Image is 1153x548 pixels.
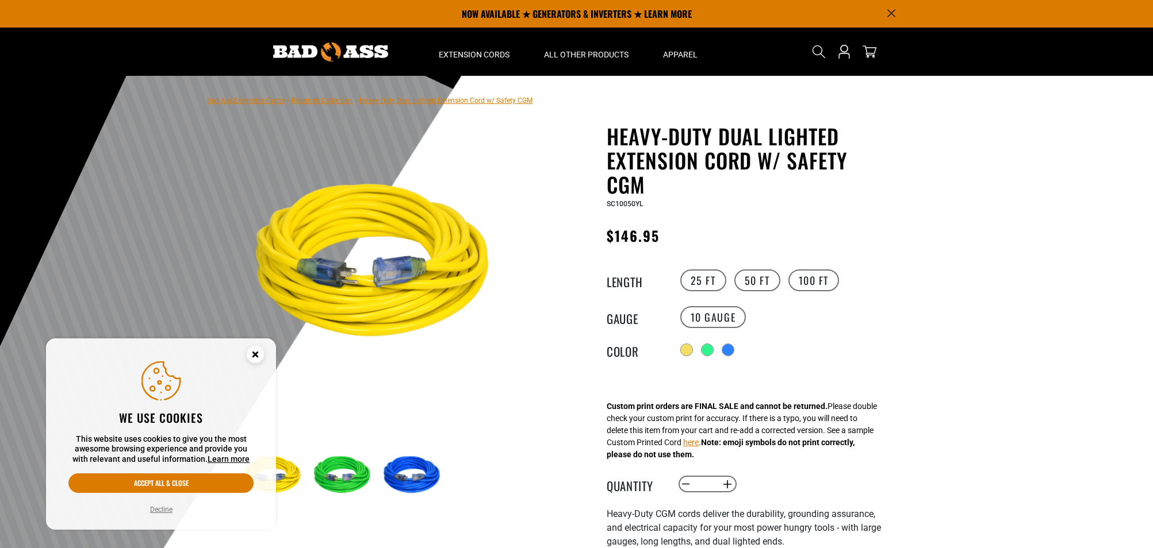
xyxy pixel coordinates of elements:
[646,28,715,76] summary: Apparel
[311,442,377,509] img: green
[607,508,881,547] span: Heavy-Duty CGM cords deliver the durability, grounding assurance, and electrical capacity for you...
[607,225,660,246] span: $146.95
[68,473,254,493] button: Accept all & close
[68,434,254,465] p: This website uses cookies to give you the most awesome browsing experience and provide you with r...
[734,269,780,291] label: 50 FT
[292,97,353,105] a: Return to Collection
[607,438,855,459] strong: Note: emoji symbols do not print correctly, please do not use them.
[607,273,664,288] legend: Length
[607,402,828,411] strong: Custom print orders are FINAL SALE and cannot be returned.
[380,442,447,509] img: blue
[359,97,533,105] span: Heavy-Duty Dual Lighted Extension Cord w/ Safety CGM
[680,306,746,328] label: 10 Gauge
[683,437,699,449] button: here
[544,49,629,60] span: All Other Products
[46,338,276,530] aside: Cookie Consent
[788,269,840,291] label: 100 FT
[607,310,664,325] legend: Gauge
[680,269,726,291] label: 25 FT
[287,97,289,105] span: ›
[439,49,510,60] span: Extension Cords
[355,97,357,105] span: ›
[607,124,888,196] h1: Heavy-Duty Dual Lighted Extension Cord w/ Safety CGM
[663,49,698,60] span: Apparel
[241,126,518,403] img: yellow
[207,93,533,107] nav: breadcrumbs
[273,43,388,61] img: Bad Ass Extension Cords
[68,410,254,425] h2: We use cookies
[207,97,285,105] a: Bad Ass Extension Cords
[527,28,646,76] summary: All Other Products
[607,200,643,208] span: SC10050YL
[208,454,250,464] a: Learn more
[810,43,828,61] summary: Search
[147,504,176,515] button: Decline
[607,400,877,461] div: Please double check your custom print for accuracy. If there is a typo, you will need to delete t...
[607,477,664,492] label: Quantity
[422,28,527,76] summary: Extension Cords
[607,342,664,357] legend: Color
